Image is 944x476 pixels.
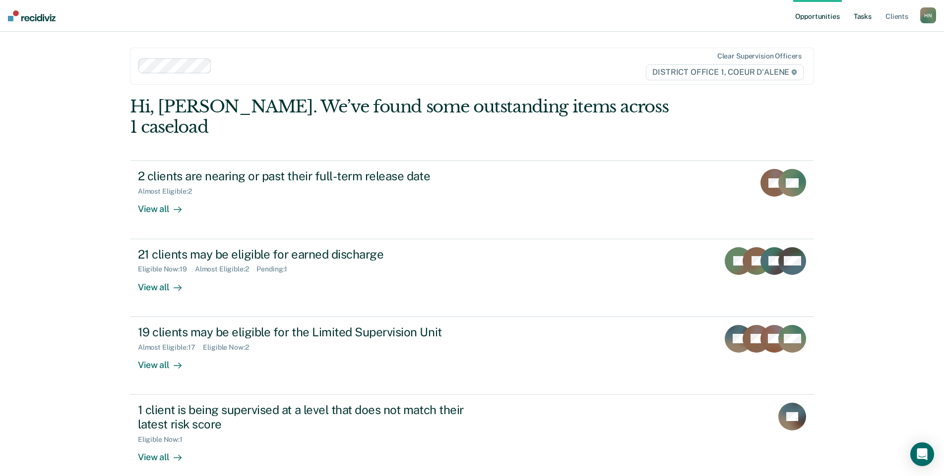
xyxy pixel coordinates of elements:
div: Eligible Now : 2 [203,343,256,352]
div: View all [138,196,193,215]
div: View all [138,273,193,293]
div: Almost Eligible : 2 [138,187,200,196]
div: H N [920,7,936,23]
div: 1 client is being supervised at a level that does not match their latest risk score [138,403,486,431]
div: Pending : 1 [256,265,295,273]
a: 19 clients may be eligible for the Limited Supervision UnitAlmost Eligible:17Eligible Now:2View all [130,317,814,395]
div: Hi, [PERSON_NAME]. We’ve found some outstanding items across 1 caseload [130,97,677,137]
div: Clear supervision officers [717,52,802,60]
a: 2 clients are nearing or past their full-term release dateAlmost Eligible:2View all [130,160,814,239]
div: Eligible Now : 1 [138,435,190,444]
div: View all [138,351,193,370]
span: DISTRICT OFFICE 1, COEUR D'ALENE [646,64,804,80]
div: 19 clients may be eligible for the Limited Supervision Unit [138,325,486,339]
div: Eligible Now : 19 [138,265,195,273]
div: View all [138,443,193,463]
button: HN [920,7,936,23]
div: Almost Eligible : 2 [195,265,257,273]
div: 2 clients are nearing or past their full-term release date [138,169,486,183]
a: 21 clients may be eligible for earned dischargeEligible Now:19Almost Eligible:2Pending:1View all [130,239,814,317]
div: Almost Eligible : 17 [138,343,203,352]
div: 21 clients may be eligible for earned discharge [138,247,486,262]
div: Open Intercom Messenger [910,442,934,466]
img: Recidiviz [8,10,56,21]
